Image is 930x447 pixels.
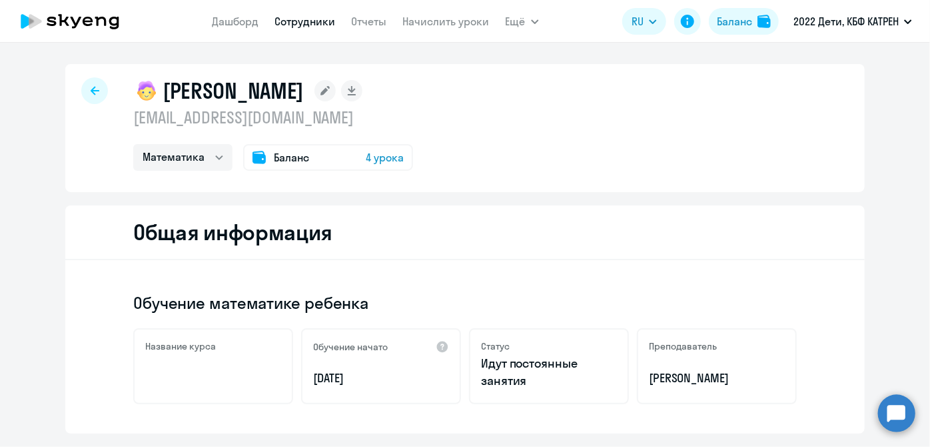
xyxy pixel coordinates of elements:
h2: Общая информация [133,219,332,246]
h5: Преподаватель [649,340,717,352]
p: [DATE] [313,370,449,387]
a: Отчеты [352,15,387,28]
button: Балансbalance [709,8,779,35]
button: 2022 Дети, КБФ КАТРЕН [787,5,919,37]
img: balance [757,15,771,28]
img: child [133,77,160,104]
span: Обучение математике ребенка [133,292,368,314]
span: Ещё [506,13,526,29]
button: RU [622,8,666,35]
a: Начислить уроки [403,15,490,28]
p: Идут постоянные занятия [481,355,617,390]
h5: Название курса [145,340,216,352]
p: [EMAIL_ADDRESS][DOMAIN_NAME] [133,107,413,128]
h1: [PERSON_NAME] [163,77,304,104]
span: RU [632,13,644,29]
a: Дашборд [213,15,259,28]
div: Баланс [717,13,752,29]
span: 4 урока [366,149,404,165]
span: Баланс [274,149,309,165]
p: 2022 Дети, КБФ КАТРЕН [793,13,899,29]
button: Ещё [506,8,539,35]
h5: Статус [481,340,510,352]
a: Сотрудники [275,15,336,28]
p: [PERSON_NAME] [649,370,785,387]
h5: Обучение начато [313,341,388,353]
